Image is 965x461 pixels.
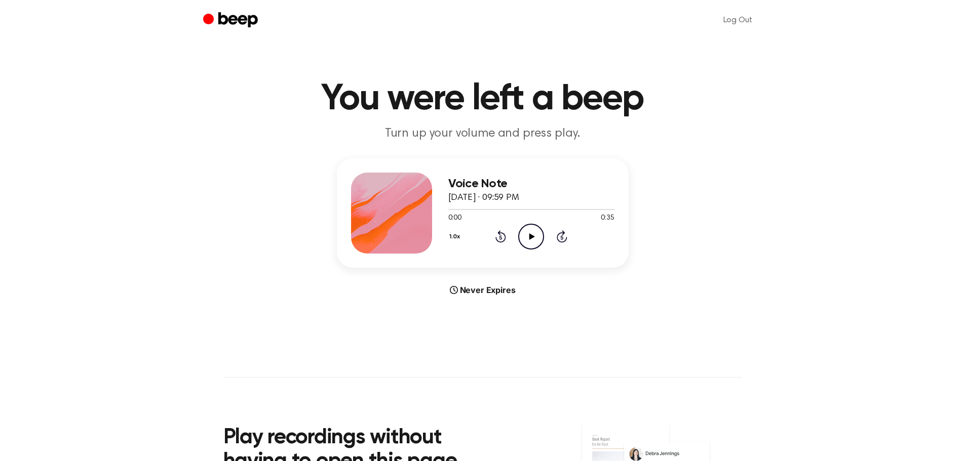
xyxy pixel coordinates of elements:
[448,213,461,224] span: 0:00
[203,11,260,30] a: Beep
[448,193,519,202] span: [DATE] · 09:59 PM
[448,177,614,191] h3: Voice Note
[223,81,742,117] h1: You were left a beep
[601,213,614,224] span: 0:35
[448,228,464,245] button: 1.0x
[713,8,762,32] a: Log Out
[337,284,629,296] div: Never Expires
[288,125,677,142] p: Turn up your volume and press play.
